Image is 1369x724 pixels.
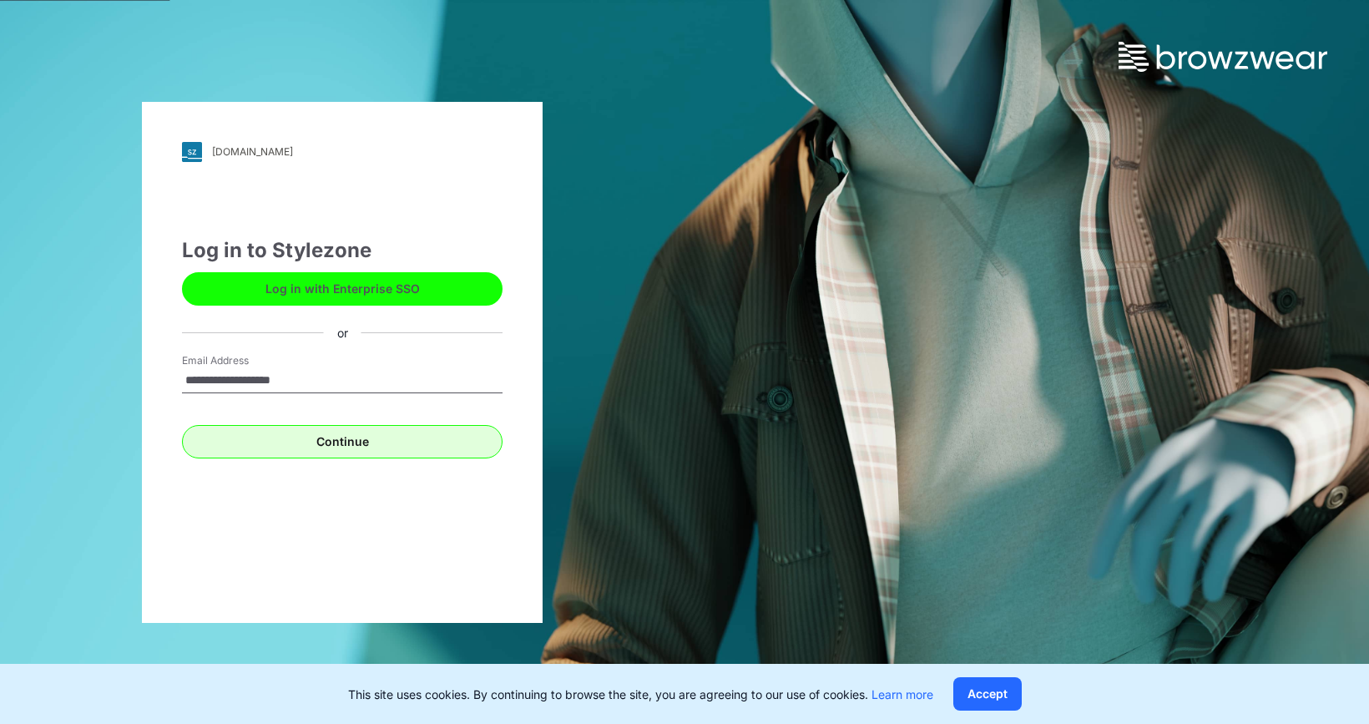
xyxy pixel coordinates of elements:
a: [DOMAIN_NAME] [182,142,503,162]
div: [DOMAIN_NAME] [212,145,293,158]
button: Accept [953,677,1022,711]
img: browzwear-logo.73288ffb.svg [1119,42,1327,72]
div: or [324,324,361,342]
p: This site uses cookies. By continuing to browse the site, you are agreeing to our use of cookies. [348,686,933,703]
a: Learn more [871,687,933,701]
button: Continue [182,425,503,458]
label: Email Address [182,353,299,368]
div: Log in to Stylezone [182,235,503,266]
button: Log in with Enterprise SSO [182,272,503,306]
img: svg+xml;base64,PHN2ZyB3aWR0aD0iMjgiIGhlaWdodD0iMjgiIHZpZXdCb3g9IjAgMCAyOCAyOCIgZmlsbD0ibm9uZSIgeG... [182,142,202,162]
